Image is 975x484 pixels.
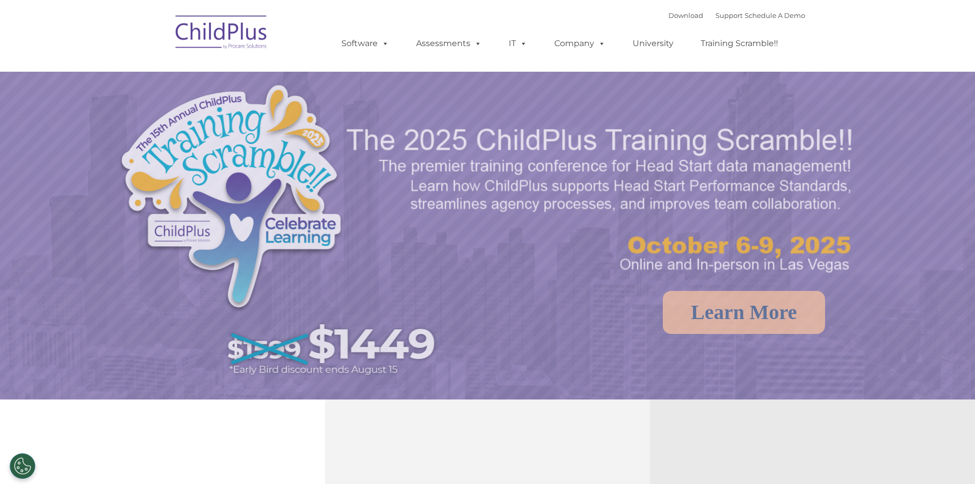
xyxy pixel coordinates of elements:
[716,11,743,19] a: Support
[668,11,703,19] a: Download
[499,33,537,54] a: IT
[170,8,273,59] img: ChildPlus by Procare Solutions
[745,11,805,19] a: Schedule A Demo
[544,33,616,54] a: Company
[663,291,825,334] a: Learn More
[622,33,684,54] a: University
[668,11,805,19] font: |
[10,453,35,479] button: Cookies Settings
[690,33,788,54] a: Training Scramble!!
[331,33,399,54] a: Software
[406,33,492,54] a: Assessments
